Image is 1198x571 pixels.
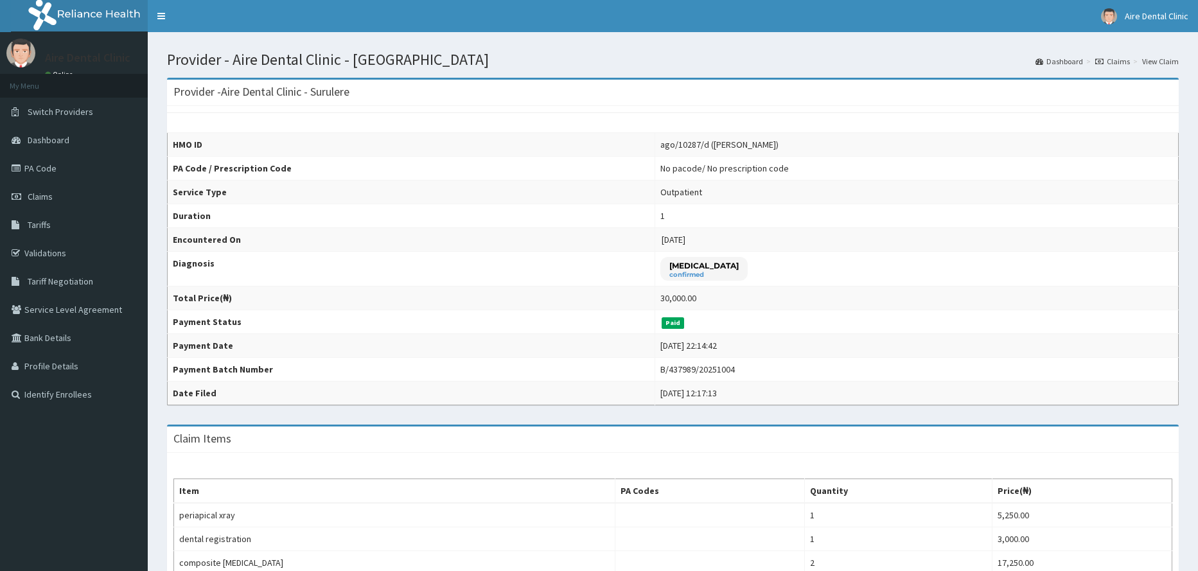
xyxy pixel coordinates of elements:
[168,180,655,204] th: Service Type
[168,310,655,334] th: Payment Status
[174,503,615,527] td: periapical xray
[660,339,717,352] div: [DATE] 22:14:42
[669,260,739,271] p: [MEDICAL_DATA]
[6,39,35,67] img: User Image
[174,479,615,504] th: Item
[173,433,231,444] h3: Claim Items
[45,70,76,79] a: Online
[1101,8,1117,24] img: User Image
[28,106,93,118] span: Switch Providers
[992,479,1172,504] th: Price(₦)
[662,317,685,329] span: Paid
[168,358,655,382] th: Payment Batch Number
[168,334,655,358] th: Payment Date
[45,52,130,64] p: Aire Dental Clinic
[805,479,992,504] th: Quantity
[168,252,655,286] th: Diagnosis
[168,133,655,157] th: HMO ID
[167,51,1179,68] h1: Provider - Aire Dental Clinic - [GEOGRAPHIC_DATA]
[660,186,702,198] div: Outpatient
[615,479,804,504] th: PA Codes
[28,276,93,287] span: Tariff Negotiation
[805,503,992,527] td: 1
[660,209,665,222] div: 1
[28,219,51,231] span: Tariffs
[992,527,1172,551] td: 3,000.00
[1142,56,1179,67] a: View Claim
[660,292,696,304] div: 30,000.00
[660,387,717,400] div: [DATE] 12:17:13
[28,191,53,202] span: Claims
[168,286,655,310] th: Total Price(₦)
[805,527,992,551] td: 1
[1095,56,1130,67] a: Claims
[1035,56,1083,67] a: Dashboard
[992,503,1172,527] td: 5,250.00
[660,162,789,175] div: No pacode / No prescription code
[660,138,779,151] div: ago/10287/d ([PERSON_NAME])
[168,382,655,405] th: Date Filed
[168,157,655,180] th: PA Code / Prescription Code
[168,204,655,228] th: Duration
[173,86,349,98] h3: Provider - Aire Dental Clinic - Surulere
[662,234,685,245] span: [DATE]
[168,228,655,252] th: Encountered On
[174,527,615,551] td: dental registration
[28,134,69,146] span: Dashboard
[669,272,739,278] small: confirmed
[1125,10,1188,22] span: Aire Dental Clinic
[660,363,735,376] div: B/437989/20251004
